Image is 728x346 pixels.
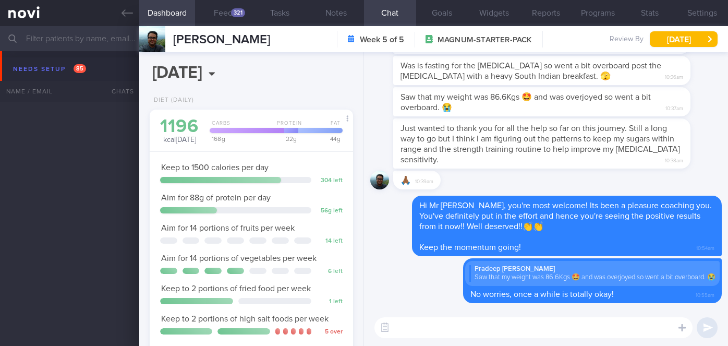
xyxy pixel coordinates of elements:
div: 32 g [281,136,298,142]
span: 10:38am [665,154,683,164]
span: 10:54am [696,242,714,252]
span: [PERSON_NAME] [173,33,270,46]
div: Pradeep [PERSON_NAME] [469,265,715,273]
div: 168 g [207,136,285,142]
div: 1 left [317,298,343,306]
span: Saw that my weight was 86.6Kgs 🤩 and was overjoyed so went a bit overboard. 😭 [401,93,651,112]
div: kcal [DATE] [160,117,199,145]
span: 10:55am [696,289,714,299]
span: 🙏🏾 [401,176,411,185]
span: Review By [610,35,644,44]
span: MAGNUM-STARTER-PACK [438,35,532,45]
div: 44 g [295,136,343,142]
div: 6 left [317,268,343,276]
div: Fat [300,120,343,133]
div: 14 left [317,237,343,245]
span: Hi Mr [PERSON_NAME], you're most welcome! Its been a pleasure coaching you. You've definitely put... [419,201,712,231]
span: Aim for 14 portions of fruits per week [161,224,295,232]
span: No worries, once a while is totally okay! [470,290,614,299]
div: Carbs [207,120,276,133]
div: 304 left [317,177,343,185]
div: Diet (Daily) [150,97,194,104]
div: 1196 [160,117,199,136]
button: [DATE] [650,31,718,47]
span: Just wanted to thank you for all the help so far on this journey. Still a long way to go but I th... [401,124,680,164]
div: Protein [273,120,303,133]
span: Was is fasting for the [MEDICAL_DATA] so went a bit overboard post the [MEDICAL_DATA] with a heav... [401,62,661,80]
div: 56 g left [317,207,343,215]
span: Keep to 2 portions of fried food per week [161,284,311,293]
span: Keep to 2 portions of high salt foods per week [161,315,329,323]
div: Saw that my weight was 86.6Kgs 🤩 and was overjoyed so went a bit overboard. 😭 [469,273,715,282]
span: Keep the momentum going! [419,243,521,252]
strong: Week 5 of 5 [360,34,404,45]
span: Keep to 1500 calories per day [161,163,269,172]
div: 5 over [317,328,343,336]
span: 10:36am [665,71,683,81]
span: Aim for 88g of protein per day [161,194,271,202]
div: Chats [98,81,139,102]
span: Aim for 14 portions of vegetables per week [161,254,317,263]
div: Needs setup [10,62,89,76]
span: 10:37am [665,102,683,112]
div: 321 [231,8,245,17]
span: 85 [74,64,86,73]
span: 10:39am [415,175,433,185]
